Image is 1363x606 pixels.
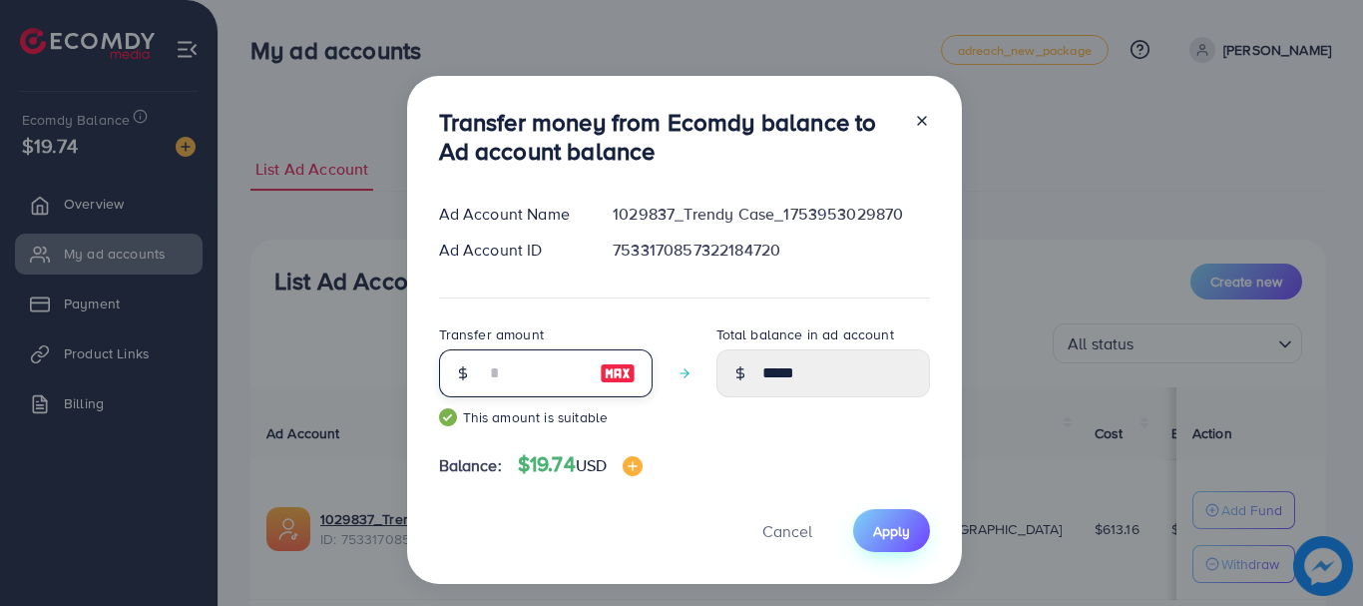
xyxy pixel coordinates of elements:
h4: $19.74 [518,452,643,477]
button: Cancel [737,509,837,552]
div: 7533170857322184720 [597,239,945,262]
span: Apply [873,521,910,541]
img: image [600,361,636,385]
div: Ad Account ID [423,239,598,262]
img: guide [439,408,457,426]
span: USD [576,454,607,476]
div: Ad Account Name [423,203,598,226]
img: image [623,456,643,476]
h3: Transfer money from Ecomdy balance to Ad account balance [439,108,898,166]
label: Total balance in ad account [716,324,894,344]
div: 1029837_Trendy Case_1753953029870 [597,203,945,226]
span: Balance: [439,454,502,477]
span: Cancel [762,520,812,542]
label: Transfer amount [439,324,544,344]
small: This amount is suitable [439,407,653,427]
button: Apply [853,509,930,552]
